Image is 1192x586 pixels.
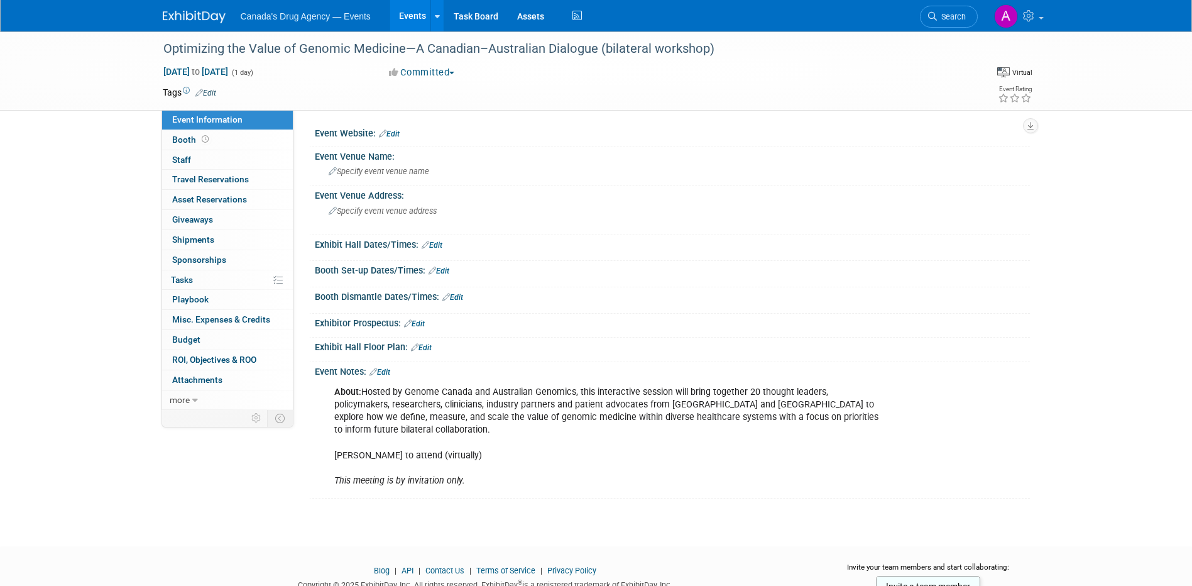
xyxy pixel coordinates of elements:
a: more [162,390,293,410]
span: Specify event venue address [329,206,437,216]
img: Andrea Tiwari [994,4,1018,28]
a: Search [920,6,978,28]
a: Contact Us [425,566,464,575]
span: Travel Reservations [172,174,249,184]
span: Specify event venue name [329,167,429,176]
a: Shipments [162,230,293,250]
a: Edit [404,319,425,328]
a: Edit [379,130,400,138]
span: | [415,566,424,575]
a: Edit [429,267,449,275]
a: API [402,566,413,575]
span: Booth [172,135,211,145]
a: Travel Reservations [162,170,293,189]
a: Tasks [162,270,293,290]
td: Personalize Event Tab Strip [246,410,268,426]
span: Budget [172,334,200,345]
a: Staff [162,150,293,170]
a: Booth [162,130,293,150]
span: Asset Reservations [172,194,247,204]
span: | [466,566,474,575]
span: Canada's Drug Agency — Events [241,11,371,21]
div: Exhibitor Prospectus: [315,314,1030,330]
span: ROI, Objectives & ROO [172,355,256,365]
a: ROI, Objectives & ROO [162,350,293,370]
a: Budget [162,330,293,350]
div: Event Website: [315,124,1030,140]
div: Virtual [1012,68,1032,77]
span: Giveaways [172,214,213,224]
div: Booth Set-up Dates/Times: [315,261,1030,277]
span: Shipments [172,235,214,245]
span: more [170,395,190,405]
span: | [537,566,545,575]
a: Blog [374,566,390,575]
sup: ® [518,579,522,586]
div: Event Format [997,65,1032,78]
div: Invite your team members and start collaborating: [827,562,1030,581]
span: (1 day) [231,69,253,77]
div: Event Venue Address: [315,186,1030,202]
a: Terms of Service [476,566,535,575]
div: Exhibit Hall Dates/Times: [315,235,1030,252]
span: [DATE] [DATE] [163,66,229,77]
div: Booth Dismantle Dates/Times: [315,287,1030,304]
span: Tasks [171,275,193,285]
a: Edit [369,368,390,377]
a: Sponsorships [162,250,293,270]
div: Event Rating [998,86,1032,92]
a: Edit [195,89,216,97]
a: Privacy Policy [547,566,596,575]
a: Playbook [162,290,293,309]
div: Event Notes: [315,362,1030,379]
span: Search [937,12,966,21]
button: Committed [385,66,459,79]
span: Booth not reserved yet [199,135,211,144]
span: Staff [172,155,191,165]
a: Attachments [162,370,293,390]
a: Edit [442,293,463,302]
td: Toggle Event Tabs [267,410,293,426]
td: Tags [163,86,216,99]
a: Event Information [162,110,293,130]
span: Attachments [172,375,222,385]
b: About: [334,387,361,397]
div: Exhibit Hall Floor Plan: [315,338,1030,354]
span: Event Information [172,114,243,124]
a: Edit [411,343,432,352]
span: Misc. Expenses & Credits [172,314,270,324]
a: Asset Reservations [162,190,293,209]
a: Giveaways [162,210,293,229]
a: Edit [422,241,442,250]
div: Hosted by Genome Canada and Australian Genomics, this interactive session will bring together 20 ... [325,380,892,494]
span: | [391,566,400,575]
img: Format-Virtual.png [997,67,1010,77]
a: Misc. Expenses & Credits [162,310,293,329]
span: to [190,67,202,77]
span: Playbook [172,294,209,304]
span: Sponsorships [172,255,226,265]
div: Event Venue Name: [315,147,1030,163]
i: This meeting is by invitation only. [334,475,465,486]
div: Optimizing the Value of Genomic Medicine—A Canadian–Australian Dialogue (bilateral workshop) [159,38,959,60]
img: ExhibitDay [163,11,226,23]
div: Event Format [904,65,1033,84]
